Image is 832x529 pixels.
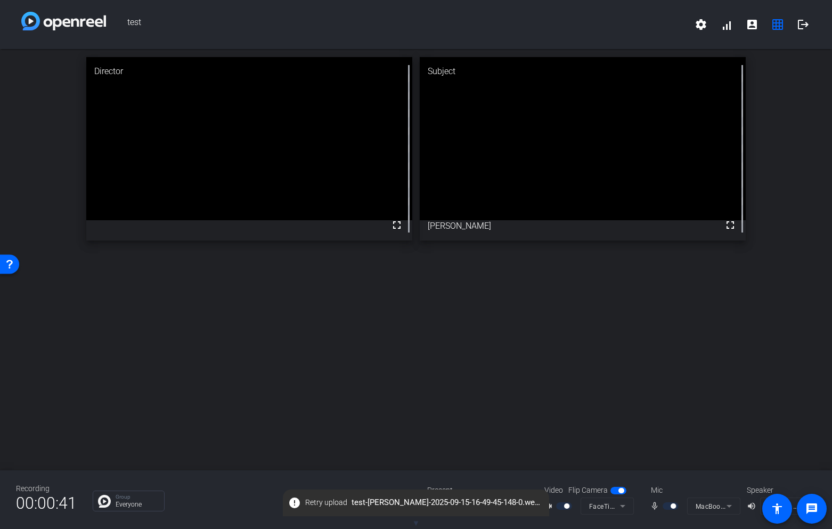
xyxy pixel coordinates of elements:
[116,501,159,508] p: Everyone
[116,494,159,500] p: Group
[650,500,663,512] mat-icon: mic_none
[21,12,106,30] img: white-gradient.svg
[98,495,111,508] img: Chat Icon
[305,497,347,508] span: Retry upload
[420,57,746,86] div: Subject
[544,485,563,496] span: Video
[283,493,549,512] span: test-[PERSON_NAME]-2025-09-15-16-49-45-148-0.webm
[714,12,739,37] button: signal_cellular_alt
[568,485,608,496] span: Flip Camera
[695,18,707,31] mat-icon: settings
[412,518,420,528] span: ▼
[427,485,534,496] div: Present
[771,18,784,31] mat-icon: grid_on
[747,485,811,496] div: Speaker
[288,496,301,509] mat-icon: error
[390,219,403,231] mat-icon: fullscreen
[746,18,758,31] mat-icon: account_box
[724,219,737,231] mat-icon: fullscreen
[797,18,810,31] mat-icon: logout
[16,490,77,516] span: 00:00:41
[747,500,760,512] mat-icon: volume_up
[16,483,77,494] div: Recording
[86,57,412,86] div: Director
[771,502,784,515] mat-icon: accessibility
[106,12,688,37] span: test
[805,502,818,515] mat-icon: message
[640,485,747,496] div: Mic
[543,500,556,512] mat-icon: videocam_outline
